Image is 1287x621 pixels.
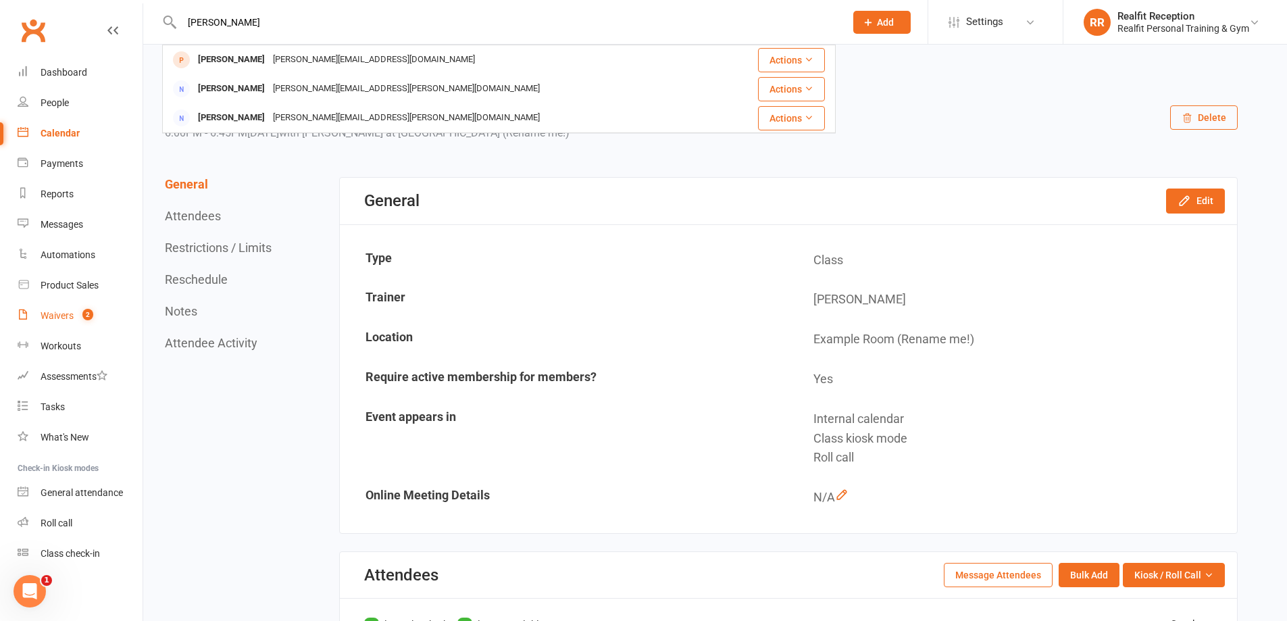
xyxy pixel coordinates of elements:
[18,508,143,539] a: Roll call
[165,336,257,350] button: Attendee Activity
[41,401,65,412] div: Tasks
[18,362,143,392] a: Assessments
[194,79,269,99] div: [PERSON_NAME]
[813,488,1226,507] div: N/A
[18,57,143,88] a: Dashboard
[789,241,1236,280] td: Class
[41,67,87,78] div: Dashboard
[41,189,74,199] div: Reports
[178,13,836,32] input: Search...
[966,7,1003,37] span: Settings
[1123,563,1225,587] button: Kiosk / Roll Call
[758,106,825,130] button: Actions
[14,575,46,607] iframe: Intercom live chat
[165,241,272,255] button: Restrictions / Limits
[269,50,479,70] div: [PERSON_NAME][EMAIL_ADDRESS][DOMAIN_NAME]
[18,539,143,569] a: Class kiosk mode
[41,518,72,528] div: Roll call
[341,280,788,319] td: Trainer
[18,270,143,301] a: Product Sales
[41,371,107,382] div: Assessments
[41,249,95,260] div: Automations
[41,341,81,351] div: Workouts
[813,409,1226,429] div: Internal calendar
[341,478,788,517] td: Online Meeting Details
[194,108,269,128] div: [PERSON_NAME]
[41,548,100,559] div: Class check-in
[41,487,123,498] div: General attendance
[194,50,269,70] div: [PERSON_NAME]
[18,478,143,508] a: General attendance kiosk mode
[341,241,788,280] td: Type
[1117,22,1249,34] div: Realfit Personal Training & Gym
[758,48,825,72] button: Actions
[165,177,208,191] button: General
[41,158,83,169] div: Payments
[82,309,93,320] span: 2
[18,179,143,209] a: Reports
[758,77,825,101] button: Actions
[341,320,788,359] td: Location
[269,108,544,128] div: [PERSON_NAME][EMAIL_ADDRESS][PERSON_NAME][DOMAIN_NAME]
[944,563,1053,587] button: Message Attendees
[364,566,438,585] div: Attendees
[165,209,221,223] button: Attendees
[1059,563,1119,587] button: Bulk Add
[1166,189,1225,213] button: Edit
[853,11,911,34] button: Add
[341,400,788,477] td: Event appears in
[18,209,143,240] a: Messages
[18,88,143,118] a: People
[877,17,894,28] span: Add
[789,280,1236,319] td: [PERSON_NAME]
[18,392,143,422] a: Tasks
[18,240,143,270] a: Automations
[18,301,143,331] a: Waivers 2
[1117,10,1249,22] div: Realfit Reception
[41,432,89,443] div: What's New
[789,320,1236,359] td: Example Room (Rename me!)
[18,422,143,453] a: What's New
[41,219,83,230] div: Messages
[41,310,74,321] div: Waivers
[813,429,1226,449] div: Class kiosk mode
[18,331,143,362] a: Workouts
[1170,105,1238,130] button: Delete
[269,79,544,99] div: [PERSON_NAME][EMAIL_ADDRESS][PERSON_NAME][DOMAIN_NAME]
[789,360,1236,399] td: Yes
[165,272,228,287] button: Reschedule
[41,128,80,139] div: Calendar
[41,575,52,586] span: 1
[341,360,788,399] td: Require active membership for members?
[1134,568,1201,582] span: Kiosk / Roll Call
[813,448,1226,468] div: Roll call
[18,149,143,179] a: Payments
[165,304,197,318] button: Notes
[1084,9,1111,36] div: RR
[18,118,143,149] a: Calendar
[364,191,420,210] div: General
[16,14,50,47] a: Clubworx
[41,280,99,291] div: Product Sales
[41,97,69,108] div: People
